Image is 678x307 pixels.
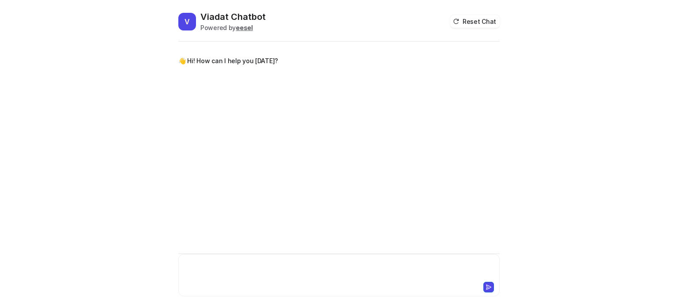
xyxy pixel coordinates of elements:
[178,56,278,66] p: 👋 Hi! How can I help you [DATE]?
[178,13,196,30] span: V
[450,15,500,28] button: Reset Chat
[236,24,253,31] b: eesel
[200,11,266,23] h2: Viadat Chatbot
[200,23,266,32] div: Powered by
